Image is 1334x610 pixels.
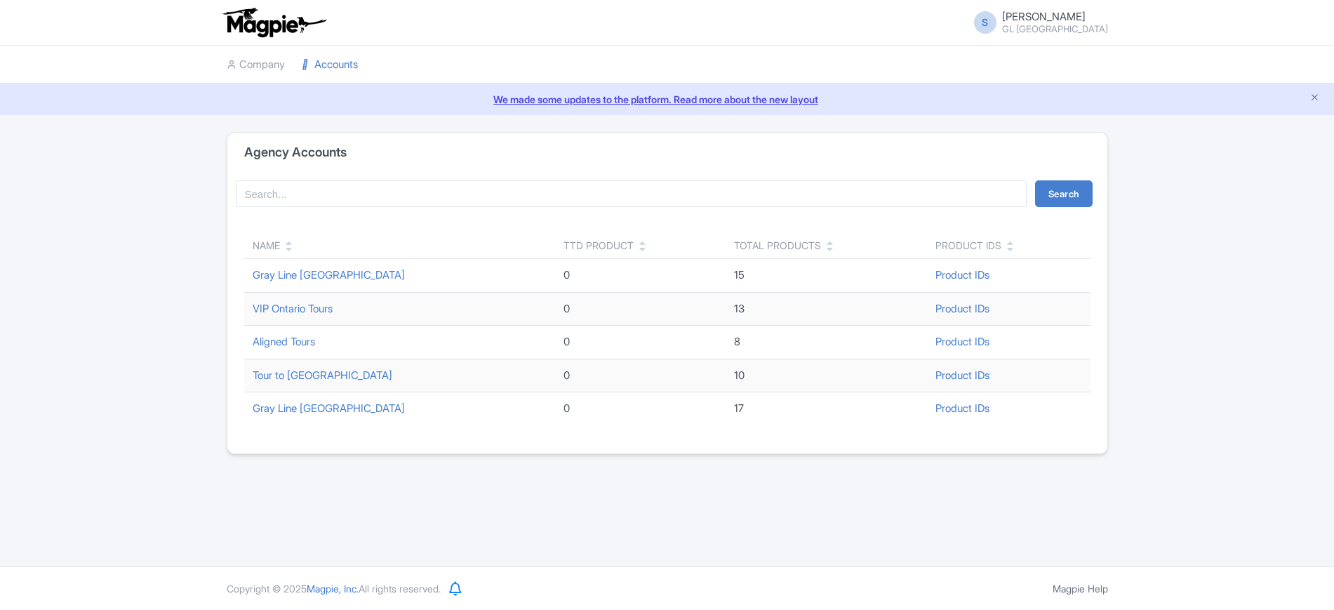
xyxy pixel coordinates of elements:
[253,268,405,281] a: Gray Line [GEOGRAPHIC_DATA]
[253,238,280,253] div: Name
[220,7,328,38] img: logo-ab69f6fb50320c5b225c76a69d11143b.png
[935,369,989,382] a: Product IDs
[935,268,989,281] a: Product IDs
[253,335,315,348] a: Aligned Tours
[1035,180,1093,207] button: Search
[253,369,392,382] a: Tour to [GEOGRAPHIC_DATA]
[302,46,358,84] a: Accounts
[734,238,821,253] div: Total Products
[1309,91,1320,107] button: Close announcement
[8,92,1326,107] a: We made some updates to the platform. Read more about the new layout
[555,259,726,293] td: 0
[726,259,927,293] td: 15
[555,392,726,425] td: 0
[563,238,634,253] div: TTD Product
[935,302,989,315] a: Product IDs
[1002,25,1108,34] small: GL [GEOGRAPHIC_DATA]
[307,583,359,595] span: Magpie, Inc.
[935,335,989,348] a: Product IDs
[726,359,927,392] td: 10
[555,359,726,392] td: 0
[974,11,996,34] span: S
[244,145,347,159] h4: Agency Accounts
[1002,10,1086,23] span: [PERSON_NAME]
[236,180,1027,207] input: Search...
[555,326,726,359] td: 0
[1053,583,1108,595] a: Magpie Help
[966,11,1108,34] a: S [PERSON_NAME] GL [GEOGRAPHIC_DATA]
[935,402,989,415] a: Product IDs
[726,326,927,359] td: 8
[726,392,927,425] td: 17
[555,292,726,326] td: 0
[253,302,333,315] a: VIP Ontario Tours
[726,292,927,326] td: 13
[218,581,449,596] div: Copyright © 2025 All rights reserved.
[227,46,285,84] a: Company
[253,402,405,415] a: Gray Line [GEOGRAPHIC_DATA]
[935,238,1001,253] div: Product IDs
